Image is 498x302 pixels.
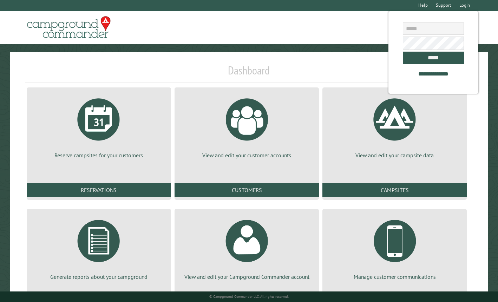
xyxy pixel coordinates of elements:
[331,273,458,281] p: Manage customer communications
[25,64,473,83] h1: Dashboard
[183,273,310,281] p: View and edit your Campground Commander account
[183,151,310,159] p: View and edit your customer accounts
[331,215,458,281] a: Manage customer communications
[25,14,113,41] img: Campground Commander
[331,93,458,159] a: View and edit your campsite data
[35,151,163,159] p: Reserve campsites for your customers
[27,183,171,197] a: Reservations
[331,151,458,159] p: View and edit your campsite data
[35,93,163,159] a: Reserve campsites for your customers
[35,273,163,281] p: Generate reports about your campground
[183,93,310,159] a: View and edit your customer accounts
[209,294,289,299] small: © Campground Commander LLC. All rights reserved.
[183,215,310,281] a: View and edit your Campground Commander account
[175,183,319,197] a: Customers
[35,215,163,281] a: Generate reports about your campground
[322,183,467,197] a: Campsites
